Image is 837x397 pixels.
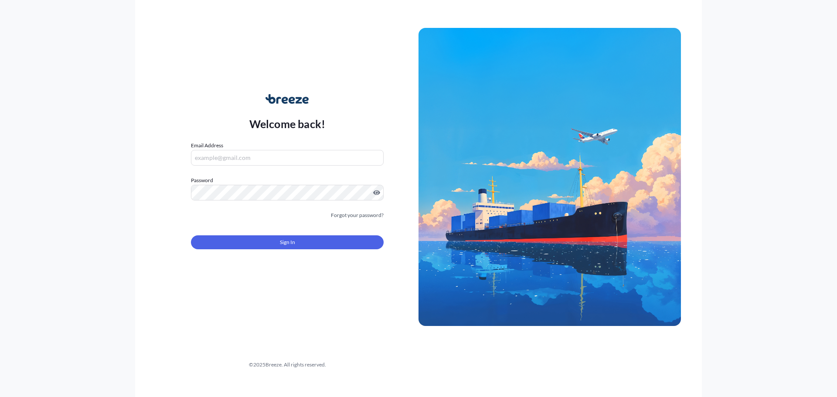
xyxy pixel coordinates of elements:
button: Sign In [191,235,384,249]
span: Sign In [280,238,295,247]
a: Forgot your password? [331,211,384,220]
img: Ship illustration [418,28,681,326]
button: Show password [373,189,380,196]
div: © 2025 Breeze. All rights reserved. [156,360,418,369]
p: Welcome back! [249,117,326,131]
label: Email Address [191,141,223,150]
input: example@gmail.com [191,150,384,166]
label: Password [191,176,384,185]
